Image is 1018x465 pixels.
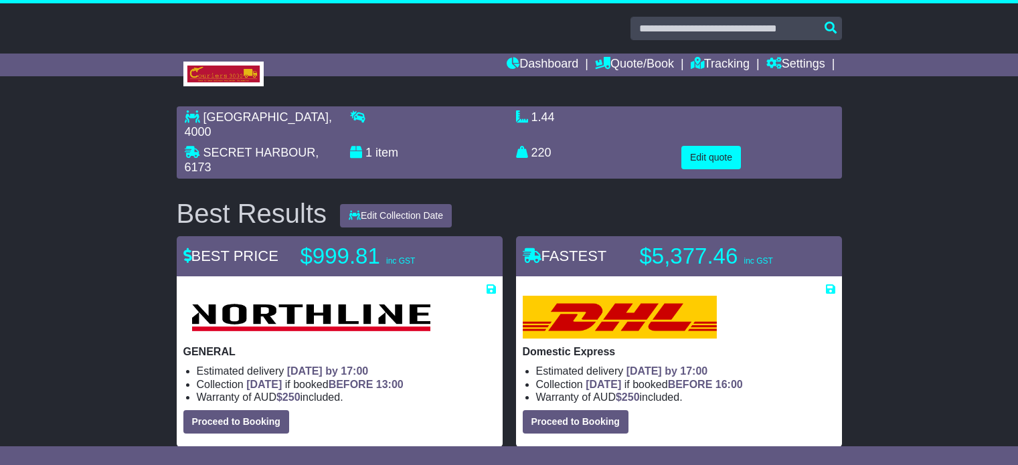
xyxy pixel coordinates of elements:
[523,248,607,264] span: FASTEST
[536,391,835,403] li: Warranty of AUD included.
[197,365,496,377] li: Estimated delivery
[744,256,772,266] span: inc GST
[375,146,398,159] span: item
[691,54,750,76] a: Tracking
[586,379,742,390] span: if booked
[766,54,825,76] a: Settings
[301,243,468,270] p: $999.81
[640,243,807,270] p: $5,377.46
[203,146,316,159] span: SECRET HARBOUR
[170,199,334,228] div: Best Results
[365,146,372,159] span: 1
[715,379,743,390] span: 16:00
[531,146,552,159] span: 220
[616,391,640,403] span: $
[197,378,496,391] li: Collection
[586,379,621,390] span: [DATE]
[531,110,555,124] span: 1.44
[536,365,835,377] li: Estimated delivery
[523,296,717,339] img: DHL: Domestic Express
[595,54,674,76] a: Quote/Book
[523,345,835,358] p: Domestic Express
[246,379,403,390] span: if booked
[197,391,496,403] li: Warranty of AUD included.
[246,379,282,390] span: [DATE]
[183,296,438,339] img: Northline Distribution: GENERAL
[681,146,741,169] button: Edit quote
[183,248,278,264] span: BEST PRICE
[523,410,628,434] button: Proceed to Booking
[185,110,332,138] span: , 4000
[276,391,301,403] span: $
[185,146,319,174] span: , 6173
[340,204,452,227] button: Edit Collection Date
[507,54,578,76] a: Dashboard
[329,379,373,390] span: BEFORE
[287,365,369,377] span: [DATE] by 17:00
[386,256,415,266] span: inc GST
[622,391,640,403] span: 250
[626,365,708,377] span: [DATE] by 17:00
[536,378,835,391] li: Collection
[668,379,713,390] span: BEFORE
[203,110,329,124] span: [GEOGRAPHIC_DATA]
[183,345,496,358] p: GENERAL
[183,410,289,434] button: Proceed to Booking
[376,379,404,390] span: 13:00
[282,391,301,403] span: 250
